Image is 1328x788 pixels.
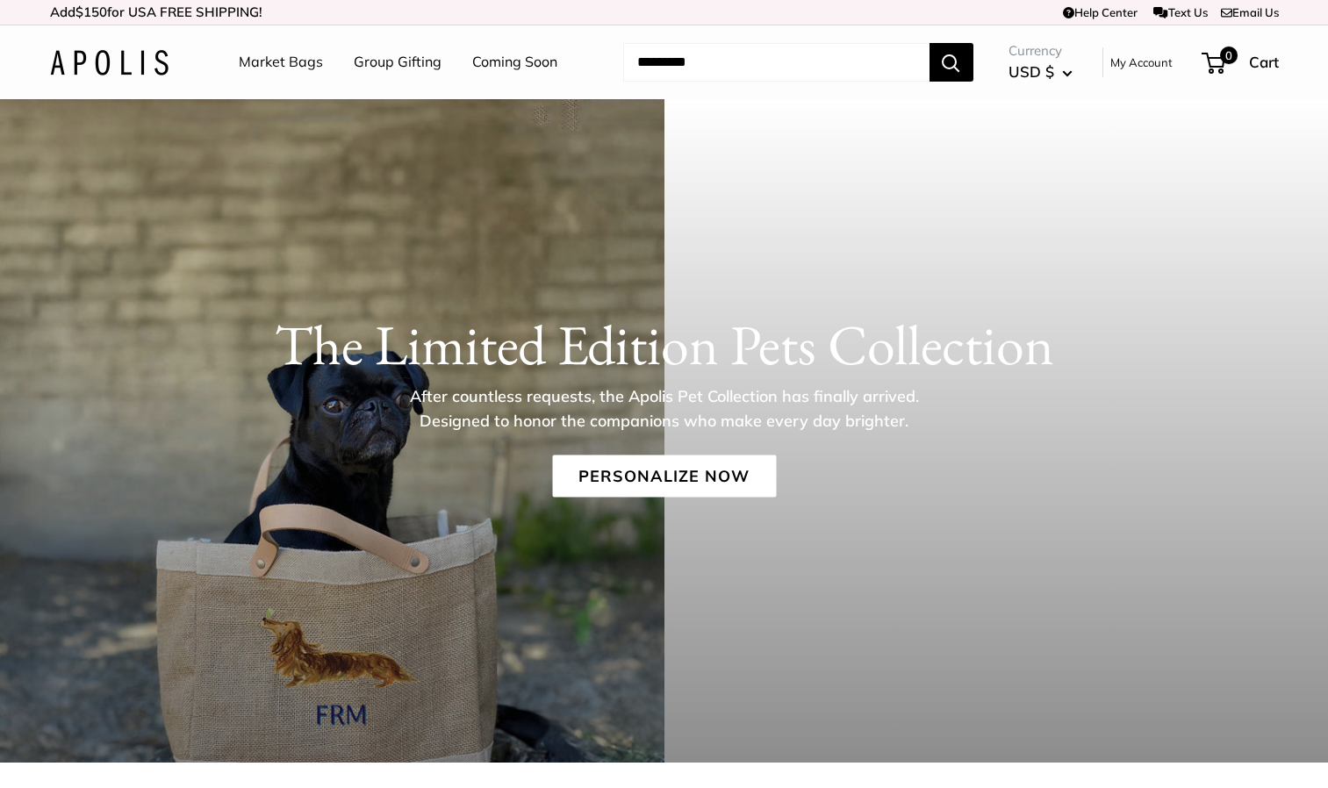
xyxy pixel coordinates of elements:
h1: The Limited Edition Pets Collection [50,312,1279,378]
button: USD $ [1009,58,1073,86]
button: Search [930,43,973,82]
a: Market Bags [239,49,323,75]
img: Apolis [50,50,169,75]
p: After countless requests, the Apolis Pet Collection has finally arrived. Designed to honor the co... [379,384,950,433]
a: Help Center [1063,5,1138,19]
span: 0 [1219,47,1237,64]
span: Cart [1249,53,1279,71]
a: My Account [1110,52,1173,73]
a: Personalize Now [552,455,776,498]
a: Group Gifting [354,49,441,75]
a: Coming Soon [472,49,557,75]
span: Currency [1009,39,1073,63]
a: Email Us [1221,5,1279,19]
a: 0 Cart [1203,48,1279,76]
span: $150 [75,4,107,20]
span: USD $ [1009,62,1054,81]
a: Text Us [1153,5,1207,19]
input: Search... [623,43,930,82]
